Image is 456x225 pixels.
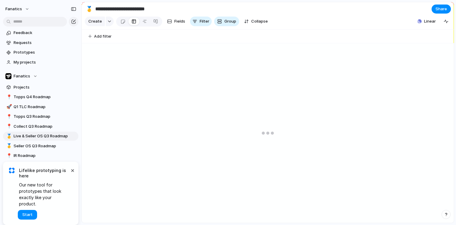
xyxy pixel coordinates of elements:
[6,133,11,140] div: 🥇
[432,5,451,14] button: Share
[14,40,76,46] span: Requests
[5,94,11,100] button: 📍
[200,18,209,24] span: Filter
[3,72,78,81] button: Fanatics
[5,133,11,139] button: 🥇
[6,142,11,149] div: 🥇
[14,49,76,55] span: Prototypes
[14,133,76,139] span: Live & Seller OS Q3 Roadmap
[3,112,78,121] a: 📍Topps Q3 Roadmap
[85,17,105,26] button: Create
[5,143,11,149] button: 🥇
[18,210,37,220] button: Start
[22,212,33,218] span: Start
[3,92,78,102] a: 📍Topps Q4 Roadmap
[69,167,76,174] button: Dismiss
[14,59,76,65] span: My projects
[3,83,78,92] a: Projects
[435,6,447,12] span: Share
[6,94,11,101] div: 📍
[85,32,115,41] button: Add filter
[84,4,94,14] button: 🥇
[19,182,69,207] span: Our new tool for prototypes that look exactly like your product.
[3,38,78,47] a: Requests
[5,6,22,12] span: fanatics
[174,18,185,24] span: Fields
[86,5,93,13] div: 🥇
[3,4,33,14] button: fanatics
[14,114,76,120] span: Topps Q3 Roadmap
[251,18,268,24] span: Collapse
[165,17,188,26] button: Fields
[94,34,112,39] span: Add filter
[3,132,78,141] a: 🥇Live & Seller OS Q3 Roadmap
[3,102,78,111] a: 🚀Q1 TLC Roadmap
[5,153,11,159] button: 📍
[214,17,239,26] button: Group
[14,73,30,79] span: Fanatics
[3,151,78,160] a: 📍IR Roadmap
[14,153,76,159] span: IR Roadmap
[5,104,11,110] button: 🚀
[6,152,11,159] div: 📍
[3,142,78,151] a: 🥇Seller OS Q3 Roadmap
[224,18,236,24] span: Group
[14,104,76,110] span: Q1 TLC Roadmap
[190,17,212,26] button: Filter
[3,58,78,67] a: My projects
[14,94,76,100] span: Topps Q4 Roadmap
[14,123,76,130] span: Collect Q3 Roadmap
[3,122,78,131] a: 📍Collect Q3 Roadmap
[3,28,78,37] a: Feedback
[88,18,102,24] span: Create
[6,103,11,110] div: 🚀
[3,161,78,170] a: 🧪Fanatics Live - Problem Areas
[5,114,11,120] button: 📍
[14,30,76,36] span: Feedback
[14,143,76,149] span: Seller OS Q3 Roadmap
[5,123,11,130] button: 📍
[6,123,11,130] div: 📍
[3,48,78,57] a: Prototypes
[14,84,76,90] span: Projects
[19,168,69,179] span: Lifelike prototyping is here
[415,17,438,26] button: Linear
[242,17,270,26] button: Collapse
[424,18,436,24] span: Linear
[6,113,11,120] div: 📍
